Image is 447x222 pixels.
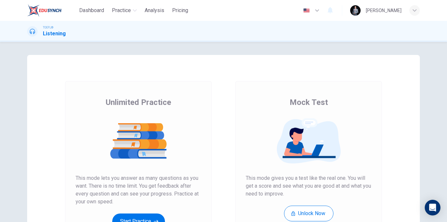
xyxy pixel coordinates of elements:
[425,200,440,215] div: Open Intercom Messenger
[43,25,53,30] span: TOEFL®
[109,5,139,16] button: Practice
[112,7,131,14] span: Practice
[142,5,167,16] button: Analysis
[27,4,62,17] img: EduSynch logo
[172,7,188,14] span: Pricing
[170,5,191,16] button: Pricing
[302,8,311,13] img: en
[79,7,104,14] span: Dashboard
[350,5,361,16] img: Profile picture
[77,5,107,16] button: Dashboard
[246,174,371,198] span: This mode gives you a test like the real one. You will get a score and see what you are good at a...
[76,174,201,206] span: This mode lets you answer as many questions as you want. There is no time limit. You get feedback...
[290,97,328,108] span: Mock Test
[27,4,77,17] a: EduSynch logo
[106,97,171,108] span: Unlimited Practice
[145,7,164,14] span: Analysis
[284,206,333,221] button: Unlock Now
[366,7,402,14] div: [PERSON_NAME]
[43,30,66,38] h1: Listening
